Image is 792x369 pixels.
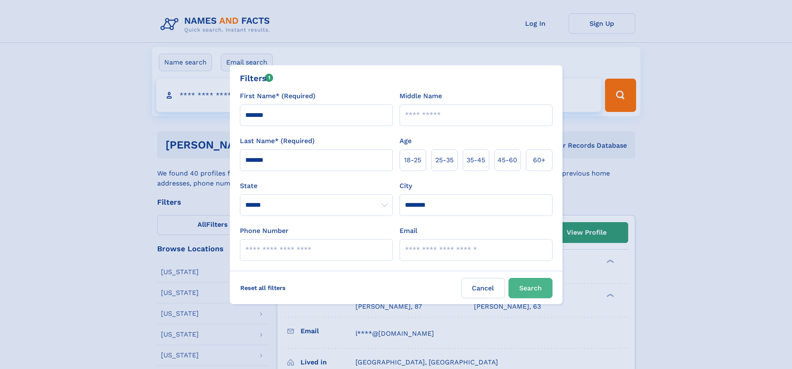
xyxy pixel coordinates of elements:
label: Email [400,226,417,236]
label: State [240,181,393,191]
span: 35‑45 [466,155,485,165]
label: Last Name* (Required) [240,136,315,146]
label: Cancel [461,278,505,298]
label: City [400,181,412,191]
button: Search [508,278,553,298]
span: 45‑60 [498,155,517,165]
div: Filters [240,72,274,84]
span: 25‑35 [435,155,454,165]
label: Reset all filters [235,278,291,298]
label: Phone Number [240,226,289,236]
label: First Name* (Required) [240,91,316,101]
label: Middle Name [400,91,442,101]
span: 18‑25 [404,155,421,165]
label: Age [400,136,412,146]
span: 60+ [533,155,545,165]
